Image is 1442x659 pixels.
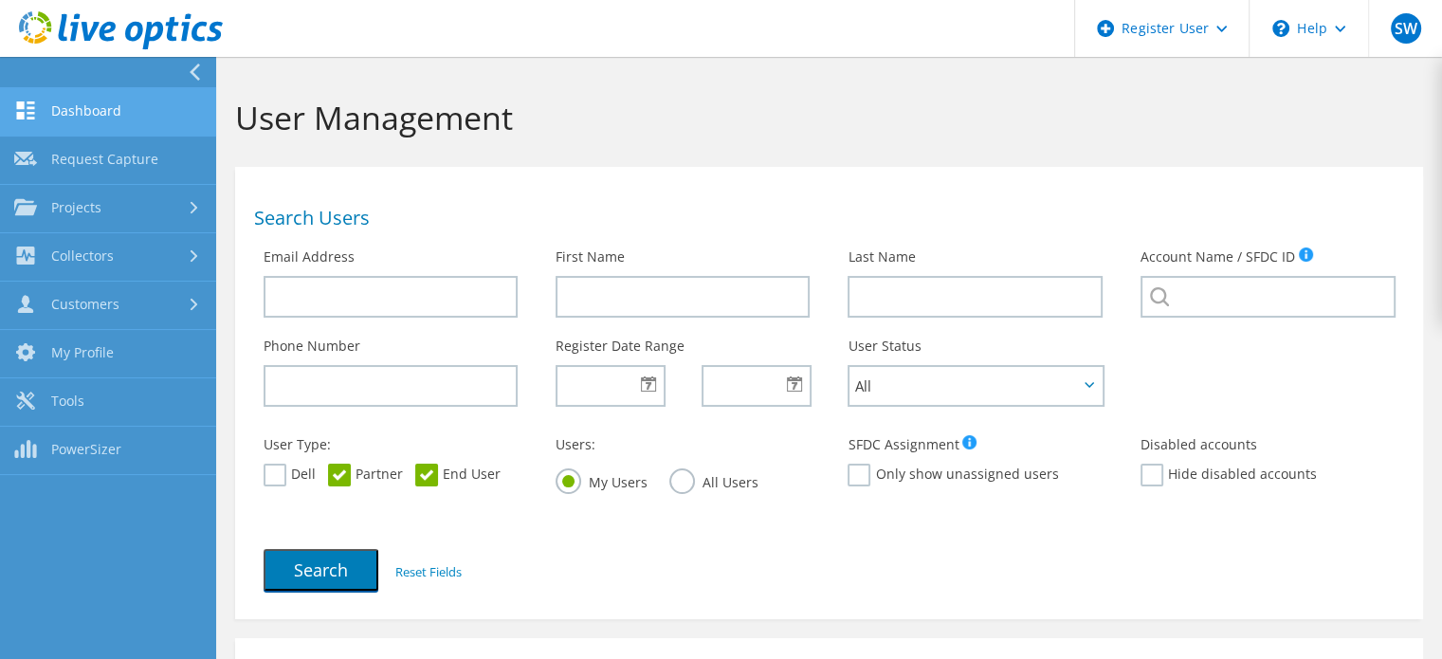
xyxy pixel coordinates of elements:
[1141,464,1317,486] label: Hide disabled accounts
[328,464,403,486] label: Partner
[264,549,378,591] button: Search
[1272,20,1289,37] svg: \n
[1391,13,1421,44] span: SW
[556,435,595,454] label: Users:
[235,98,1414,137] h1: User Management
[1141,435,1257,454] label: Disabled accounts
[669,468,758,492] label: All Users
[848,435,958,454] label: SFDC Assignment
[1141,247,1295,266] label: Account Name / SFDC ID
[848,464,1058,486] label: Only show unassigned users
[264,435,331,454] label: User Type:
[848,247,915,266] label: Last Name
[415,464,501,486] label: End User
[264,337,360,356] label: Phone Number
[848,337,921,356] label: User Status
[254,209,1395,228] h1: Search Users
[854,375,1078,397] span: All
[556,247,625,266] label: First Name
[556,337,684,356] label: Register Date Range
[264,247,355,266] label: Email Address
[556,468,648,492] label: My Users
[395,563,462,580] a: Reset Fields
[264,464,316,486] label: Dell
